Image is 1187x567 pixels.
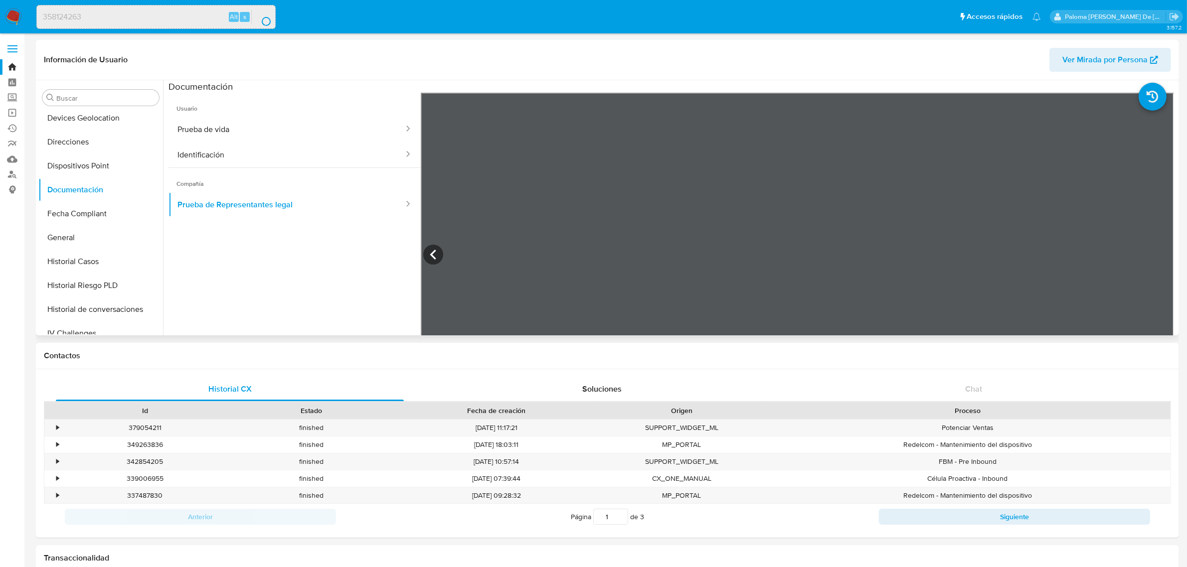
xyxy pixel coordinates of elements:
input: Buscar usuario o caso... [37,10,275,23]
button: Historial Casos [38,250,163,274]
a: Notificaciones [1032,12,1041,21]
span: Página de [571,509,644,525]
div: Célula Proactiva - Inbound [765,470,1171,487]
button: Devices Geolocation [38,106,163,130]
span: Alt [230,12,238,21]
div: 339006955 [62,470,228,487]
div: • [56,440,59,449]
div: SUPPORT_WIDGET_ML [599,453,765,470]
button: Anterior [65,509,336,525]
button: IV Challenges [38,321,163,345]
div: 379054211 [62,420,228,436]
h1: Transaccionalidad [44,553,1171,563]
div: [DATE] 18:03:11 [394,436,599,453]
div: • [56,474,59,483]
a: Salir [1169,11,1180,22]
div: 342854205 [62,453,228,470]
button: Buscar [46,94,54,102]
div: SUPPORT_WIDGET_ML [599,420,765,436]
div: [DATE] 10:57:14 [394,453,599,470]
button: Direcciones [38,130,163,154]
div: CX_ONE_MANUAL [599,470,765,487]
div: Redelcom - Mantenimiento del dispositivo [765,436,1171,453]
div: [DATE] 09:28:32 [394,487,599,504]
h1: Información de Usuario [44,55,128,65]
div: finished [228,420,394,436]
div: finished [228,453,394,470]
span: Chat [965,383,982,395]
div: Origen [606,406,758,416]
div: Redelcom - Mantenimiento del dispositivo [765,487,1171,504]
div: 349263836 [62,436,228,453]
button: Documentación [38,178,163,202]
div: MP_PORTAL [599,487,765,504]
button: Historial de conversaciones [38,297,163,321]
div: finished [228,470,394,487]
div: [DATE] 11:17:21 [394,420,599,436]
div: Proceso [772,406,1164,416]
div: [DATE] 07:39:44 [394,470,599,487]
div: 337487830 [62,487,228,504]
p: paloma.falcondesoto@mercadolibre.cl [1065,12,1166,21]
div: finished [228,487,394,504]
button: General [38,226,163,250]
div: • [56,491,59,500]
span: Accesos rápidos [967,11,1022,22]
span: Ver Mirada por Persona [1062,48,1148,72]
span: Soluciones [582,383,622,395]
div: finished [228,436,394,453]
input: Buscar [56,94,155,103]
div: Id [69,406,221,416]
button: search-icon [251,10,272,24]
div: • [56,457,59,466]
h1: Contactos [44,351,1171,361]
div: FBM - Pre Inbound [765,453,1171,470]
button: Ver Mirada por Persona [1049,48,1171,72]
div: MP_PORTAL [599,436,765,453]
button: Siguiente [879,509,1150,525]
div: • [56,423,59,432]
div: Fecha de creación [401,406,592,416]
button: Dispositivos Point [38,154,163,178]
button: Historial Riesgo PLD [38,274,163,297]
div: Estado [235,406,387,416]
button: Fecha Compliant [38,202,163,226]
span: s [243,12,246,21]
div: Potenciar Ventas [765,420,1171,436]
span: Historial CX [208,383,252,395]
span: 3 [640,512,644,522]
